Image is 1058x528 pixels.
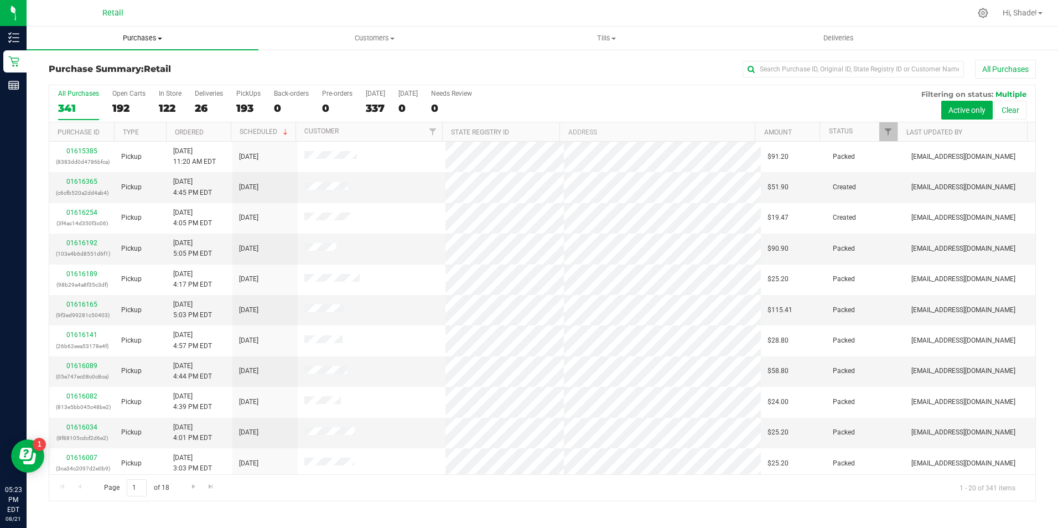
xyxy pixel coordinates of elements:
[833,335,855,346] span: Packed
[941,101,993,120] button: Active only
[911,458,1015,469] span: [EMAIL_ADDRESS][DOMAIN_NAME]
[911,182,1015,193] span: [EMAIL_ADDRESS][DOMAIN_NAME]
[173,146,216,167] span: [DATE] 11:20 AM EDT
[239,274,258,284] span: [DATE]
[431,90,472,97] div: Needs Review
[5,515,22,523] p: 08/21
[56,188,108,198] p: (c6cfb520a2dd4ab4)
[56,218,108,229] p: (3f4ac14d350f3c06)
[767,305,792,315] span: $115.41
[274,90,309,97] div: Back-orders
[173,238,212,259] span: [DATE] 5:05 PM EDT
[398,102,418,115] div: 0
[121,397,142,407] span: Pickup
[58,128,100,136] a: Purchase ID
[764,128,792,136] a: Amount
[123,128,139,136] a: Type
[322,90,352,97] div: Pre-orders
[56,371,108,382] p: (05e747ec08c0c8ca)
[195,102,223,115] div: 26
[173,208,212,229] span: [DATE] 4:05 PM EDT
[66,331,97,339] a: 01616141
[911,366,1015,376] span: [EMAIL_ADDRESS][DOMAIN_NAME]
[102,8,123,18] span: Retail
[239,397,258,407] span: [DATE]
[976,8,990,18] div: Manage settings
[144,64,171,74] span: Retail
[56,249,108,259] p: (103e4b6d8551d6f1)
[127,479,147,496] input: 1
[58,90,99,97] div: All Purchases
[236,102,261,115] div: 193
[27,33,258,43] span: Purchases
[56,310,108,320] p: (9f3ed99281c50403)
[121,274,142,284] span: Pickup
[173,361,212,382] span: [DATE] 4:44 PM EDT
[239,305,258,315] span: [DATE]
[975,60,1036,79] button: All Purchases
[66,239,97,247] a: 01616192
[239,182,258,193] span: [DATE]
[239,244,258,254] span: [DATE]
[833,182,856,193] span: Created
[829,127,853,135] a: Status
[833,397,855,407] span: Packed
[767,427,789,438] span: $25.20
[808,33,869,43] span: Deliveries
[833,274,855,284] span: Packed
[906,128,962,136] a: Last Updated By
[239,427,258,438] span: [DATE]
[239,213,258,223] span: [DATE]
[767,335,789,346] span: $28.80
[56,433,108,443] p: (8f88105cdcf2d6e2)
[911,244,1015,254] span: [EMAIL_ADDRESS][DOMAIN_NAME]
[994,101,1026,120] button: Clear
[833,458,855,469] span: Packed
[121,366,142,376] span: Pickup
[56,463,108,474] p: (3ca34c2097d2e0b9)
[66,147,97,155] a: 01615385
[1003,8,1037,17] span: Hi, Shade!
[833,244,855,254] span: Packed
[767,397,789,407] span: $24.00
[431,102,472,115] div: 0
[767,182,789,193] span: $51.90
[66,178,97,185] a: 01616365
[911,427,1015,438] span: [EMAIL_ADDRESS][DOMAIN_NAME]
[322,102,352,115] div: 0
[173,391,212,412] span: [DATE] 4:39 PM EDT
[56,157,108,167] p: (8383dd0d4786bfca)
[767,152,789,162] span: $91.20
[8,80,19,91] inline-svg: Reports
[159,90,181,97] div: In Store
[424,122,442,141] a: Filter
[175,128,204,136] a: Ordered
[921,90,993,99] span: Filtering on status:
[56,279,108,290] p: (98b29a4a8f35c3df)
[121,458,142,469] span: Pickup
[8,32,19,43] inline-svg: Inventory
[258,27,490,50] a: Customers
[173,453,212,474] span: [DATE] 3:03 PM EDT
[911,213,1015,223] span: [EMAIL_ADDRESS][DOMAIN_NAME]
[833,366,855,376] span: Packed
[236,90,261,97] div: PickUps
[491,33,722,43] span: Tills
[240,128,290,136] a: Scheduled
[66,362,97,370] a: 01616089
[767,244,789,254] span: $90.90
[66,209,97,216] a: 01616254
[173,269,212,290] span: [DATE] 4:17 PM EDT
[121,152,142,162] span: Pickup
[66,423,97,431] a: 01616034
[833,152,855,162] span: Packed
[121,244,142,254] span: Pickup
[767,458,789,469] span: $25.20
[121,427,142,438] span: Pickup
[27,27,258,50] a: Purchases
[8,56,19,67] inline-svg: Retail
[911,152,1015,162] span: [EMAIL_ADDRESS][DOMAIN_NAME]
[767,366,789,376] span: $58.80
[743,61,964,77] input: Search Purchase ID, Original ID, State Registry ID or Customer Name...
[66,270,97,278] a: 01616189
